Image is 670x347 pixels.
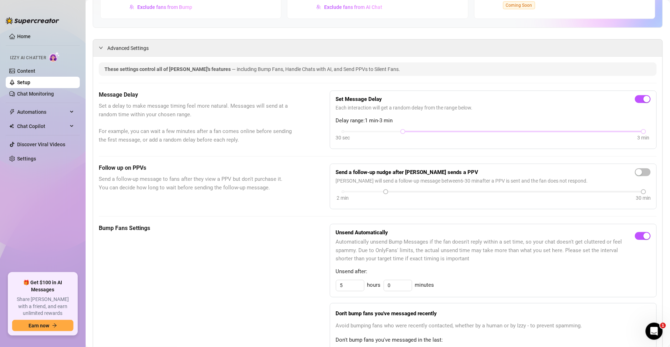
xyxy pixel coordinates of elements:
[99,224,294,233] h5: Bump Fans Settings
[336,238,635,263] span: Automatically unsend Bump Messages if the fan doesn't reply within a set time, so your chat doesn...
[6,17,59,24] img: logo-BBDzfeDw.svg
[9,124,14,129] img: Chat Copilot
[12,296,73,317] span: Share [PERSON_NAME] with a friend, and earn unlimited rewards
[99,46,103,50] span: expanded
[336,267,651,276] span: Unsend after:
[660,323,666,328] span: 1
[29,323,49,328] span: Earn now
[638,134,650,142] div: 3 min
[316,1,383,13] button: Exclude fans from AI Chat
[129,1,193,13] button: Exclude fans from Bump
[17,142,65,147] a: Discover Viral Videos
[336,134,350,142] div: 30 sec
[316,5,321,10] img: svg%3e
[17,91,54,97] a: Chat Monitoring
[17,106,68,118] span: Automations
[17,156,36,162] a: Settings
[336,229,388,236] strong: Unsend Automatically
[99,175,294,192] span: Send a follow-up message to fans after they view a PPV but don't purchase it. You can decide how ...
[503,1,535,9] span: Coming Soon
[17,80,30,85] a: Setup
[636,194,651,202] div: 30 min
[336,104,651,112] span: Each interaction will get a random delay from the range below.
[336,169,479,175] strong: Send a follow-up nudge after [PERSON_NAME] sends a PPV
[17,68,35,74] a: Content
[336,336,651,345] span: Don't bump fans you've messaged in the last:
[336,96,382,102] strong: Set Message Delay
[99,102,294,144] span: Set a delay to make message timing feel more natural. Messages will send at a random time within ...
[49,52,60,62] img: AI Chatter
[99,91,294,99] h5: Message Delay
[336,322,651,331] span: Avoid bumping fans who were recently contacted, whether by a human or by Izzy - to prevent spamming.
[129,5,134,10] img: svg%3e
[104,66,232,72] span: These settings control all of [PERSON_NAME]'s features
[52,323,57,328] span: arrow-right
[232,66,400,72] span: — including Bump Fans, Handle Chats with AI, and Send PPVs to Silent Fans.
[99,44,107,52] div: expanded
[337,194,349,202] div: 2 min
[646,323,663,340] iframe: Intercom live chat
[415,281,434,290] span: minutes
[99,164,294,172] h5: Follow up on PPVs
[324,4,382,10] span: Exclude fans from AI Chat
[336,177,651,185] span: [PERSON_NAME] will send a follow-up message between 6 - 30 min after a PPV is sent and the fan do...
[12,320,73,331] button: Earn nowarrow-right
[107,44,149,52] span: Advanced Settings
[137,4,192,10] span: Exclude fans from Bump
[17,34,31,39] a: Home
[367,281,381,290] span: hours
[9,109,15,115] span: thunderbolt
[17,121,68,132] span: Chat Copilot
[336,311,437,317] strong: Don't bump fans you've messaged recently
[10,55,46,61] span: Izzy AI Chatter
[12,279,73,293] span: 🎁 Get $100 in AI Messages
[336,117,651,125] span: Delay range: 1 min - 3 min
